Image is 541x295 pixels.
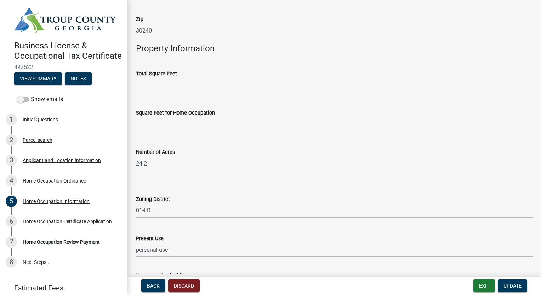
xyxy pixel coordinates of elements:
label: Square Feet for Home Occupation [136,111,215,116]
label: Have you checked for covenants? [136,273,213,278]
label: Zoning District [136,197,170,202]
button: Back [141,279,165,292]
button: View Summary [14,72,62,85]
button: Update [498,279,527,292]
span: Update [503,283,522,289]
label: Show emails [17,95,63,104]
button: Exit [473,279,495,292]
wm-modal-confirm: Notes [65,76,92,82]
div: Initial Questions [23,117,58,122]
div: 2 [6,134,17,146]
span: 492522 [14,64,113,70]
label: Zip [136,17,143,22]
div: 6 [6,216,17,227]
div: 1 [6,114,17,125]
a: Estimated Fees [6,281,116,295]
div: 7 [6,236,17,248]
div: Home Occupation Ordinance [23,178,86,183]
div: Home Occupation Certificate Application [23,219,112,224]
div: Parcel search [23,138,52,143]
div: 4 [6,175,17,186]
div: Home Occupation Review Payment [23,239,100,244]
div: 5 [6,196,17,207]
button: Notes [65,72,92,85]
label: Present Use [136,236,164,241]
h4: Property Information [136,44,533,54]
div: Home Occupation Information [23,199,90,204]
label: Total Square Feet [136,71,177,76]
button: Discard [168,279,200,292]
img: Troup County, Georgia [14,7,116,33]
label: Number of Acres [136,150,175,155]
wm-modal-confirm: Summary [14,76,62,82]
span: Back [147,283,160,289]
h4: Business License & Occupational Tax Certificate [14,41,122,61]
div: 8 [6,256,17,268]
div: Applicant and Location Information [23,158,101,163]
div: 3 [6,155,17,166]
